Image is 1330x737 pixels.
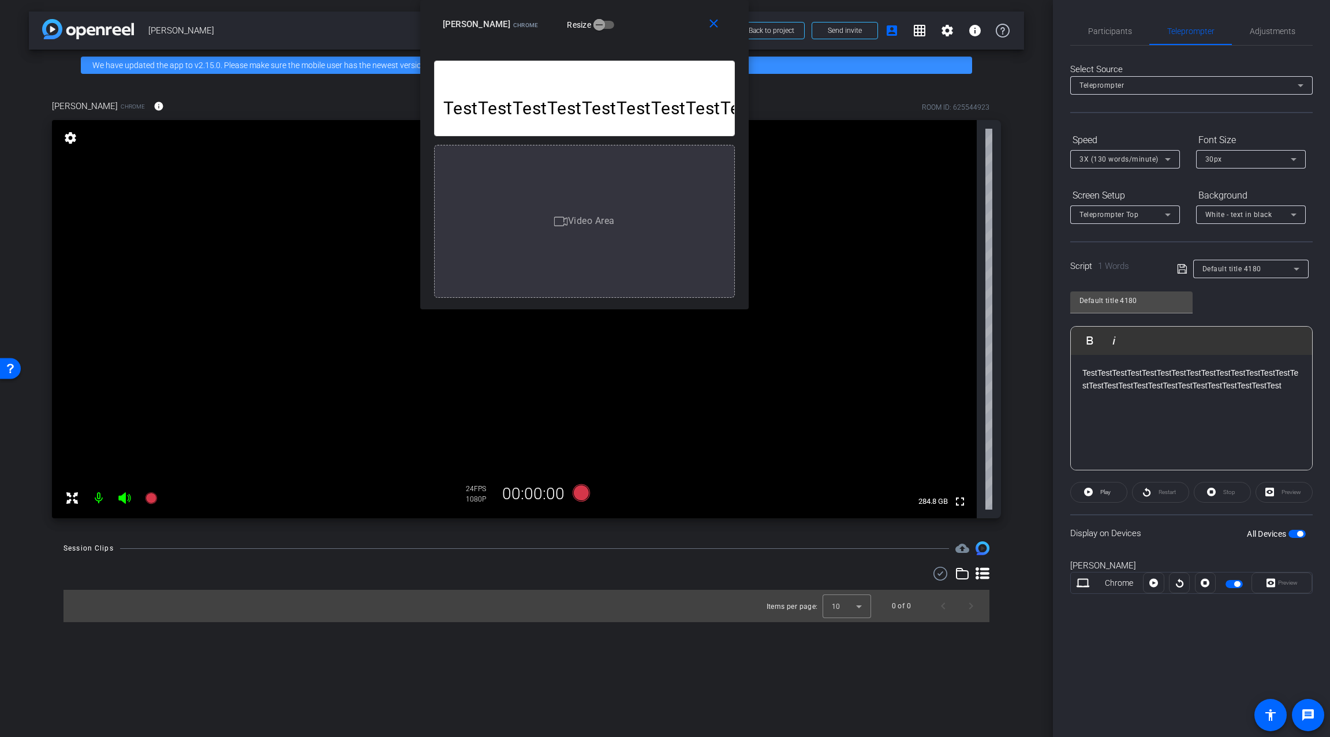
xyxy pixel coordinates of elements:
[1070,130,1180,150] div: Speed
[1098,261,1129,271] span: 1 Words
[976,541,989,555] img: Session clips
[1070,514,1313,552] div: Display on Devices
[567,19,593,31] label: Resize
[1070,559,1313,573] div: [PERSON_NAME]
[1167,27,1215,35] span: Teleprompter
[940,24,954,38] mat-icon: settings
[1079,81,1124,89] span: Teleprompter
[1095,577,1144,589] div: Chrome
[1301,708,1315,722] mat-icon: message
[513,22,539,28] span: Chrome
[1205,155,1222,163] span: 30px
[148,19,731,42] span: [PERSON_NAME]
[707,17,721,31] mat-icon: close
[1079,329,1101,352] button: Bold (⌘B)
[767,601,818,612] div: Items per page:
[1264,708,1277,722] mat-icon: accessibility
[1196,130,1306,150] div: Font Size
[52,100,118,113] span: [PERSON_NAME]
[953,495,967,508] mat-icon: fullscreen
[957,592,985,620] button: Next page
[1070,260,1161,273] div: Script
[1082,366,1301,392] p: TestTestTestTestTestTestTestTestTestTestTestTestTestTestTestTestTestTestTestTestTestTestTestTestT...
[922,102,989,113] div: ROOM ID: 625544923
[1079,211,1138,219] span: Teleprompter Top
[1202,265,1261,273] span: Default title 4180
[828,26,862,35] span: Send invite
[1079,155,1159,163] span: 3X (130 words/minute)
[1196,186,1306,205] div: Background
[1079,294,1183,308] input: Title
[495,484,572,504] div: 00:00:00
[892,600,911,612] div: 0 of 0
[63,543,114,554] div: Session Clips
[42,19,134,39] img: app-logo
[466,484,495,493] div: 24
[81,57,972,74] div: We have updated the app to v2.15.0. Please make sure the mobile user has the newest version.
[121,102,145,111] span: Chrome
[1070,186,1180,205] div: Screen Setup
[885,24,899,38] mat-icon: account_box
[968,24,982,38] mat-icon: info
[62,131,79,145] mat-icon: settings
[154,101,164,111] mat-icon: info
[443,98,726,118] p: TestTestTestTestTestTestTestTestTestTestTestTestTestTestTestTestTestTestTestTestTestTestTestTestT...
[1070,63,1313,76] div: Select Source
[568,215,615,226] span: Video Area
[955,541,969,555] mat-icon: cloud_upload
[474,485,486,493] span: FPS
[443,19,510,29] span: [PERSON_NAME]
[1088,27,1132,35] span: Participants
[1100,489,1111,495] span: Play
[1247,528,1288,540] label: All Devices
[1205,211,1272,219] span: White - text in black
[929,592,957,620] button: Previous page
[914,495,952,508] span: 284.8 GB
[466,495,495,504] div: 1080P
[1250,27,1295,35] span: Adjustments
[913,24,926,38] mat-icon: grid_on
[955,541,969,555] span: Destinations for your clips
[749,27,794,35] span: Back to project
